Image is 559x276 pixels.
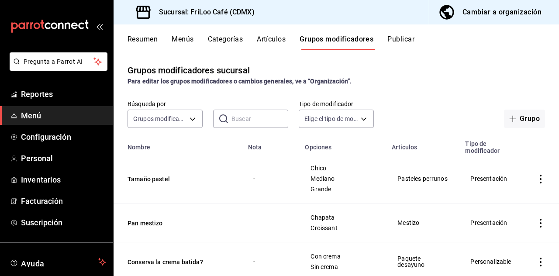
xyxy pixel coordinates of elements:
[504,110,545,128] button: Grupo
[128,35,559,50] div: navigation tabs
[311,176,376,182] span: Mediano
[128,175,232,183] button: Tamaño pastel
[21,195,106,207] span: Facturación
[128,35,158,50] button: Resumen
[462,6,542,18] div: Cambiar a organización
[21,131,106,143] span: Configuración
[311,186,376,192] span: Grande
[387,35,414,50] button: Publicar
[311,214,376,221] span: Chapata
[243,204,300,242] td: -
[536,258,545,266] button: actions
[152,7,255,17] h3: Sucursal: FriLoo Café (CDMX)
[397,255,449,268] span: Paquete desayuno
[386,135,460,154] th: Artículos
[300,35,373,50] button: Grupos modificadores
[172,35,193,50] button: Menús
[10,52,107,71] button: Pregunta a Parrot AI
[311,253,376,259] span: Con crema
[128,219,232,228] button: Pan mestizo
[304,114,358,123] span: Elige el tipo de modificador
[311,165,376,171] span: Chico
[536,219,545,228] button: actions
[21,217,106,228] span: Suscripción
[21,152,106,164] span: Personal
[536,175,545,183] button: actions
[243,154,300,204] td: -
[21,257,95,267] span: Ayuda
[208,35,243,50] button: Categorías
[243,135,300,154] th: Nota
[96,23,103,30] button: open_drawer_menu
[299,101,374,107] label: Tipo de modificador
[257,35,286,50] button: Artículos
[300,135,386,154] th: Opciones
[114,135,243,154] th: Nombre
[460,135,522,154] th: Tipo de modificador
[21,88,106,100] span: Reportes
[128,101,203,107] label: Búsqueda por
[6,63,107,72] a: Pregunta a Parrot AI
[311,264,376,270] span: Sin crema
[133,114,186,123] span: Grupos modificadores
[21,110,106,121] span: Menú
[397,176,449,182] span: Pasteles perrunos
[128,64,250,77] div: Grupos modificadores sucursal
[397,220,449,226] span: Mestizo
[460,154,522,204] td: Presentación
[460,204,522,242] td: Presentación
[21,174,106,186] span: Inventarios
[231,110,288,128] input: Buscar
[128,78,352,85] strong: Para editar los grupos modificadores o cambios generales, ve a “Organización”.
[311,225,376,231] span: Croissant
[24,57,94,66] span: Pregunta a Parrot AI
[128,258,232,266] button: Conserva la crema batida?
